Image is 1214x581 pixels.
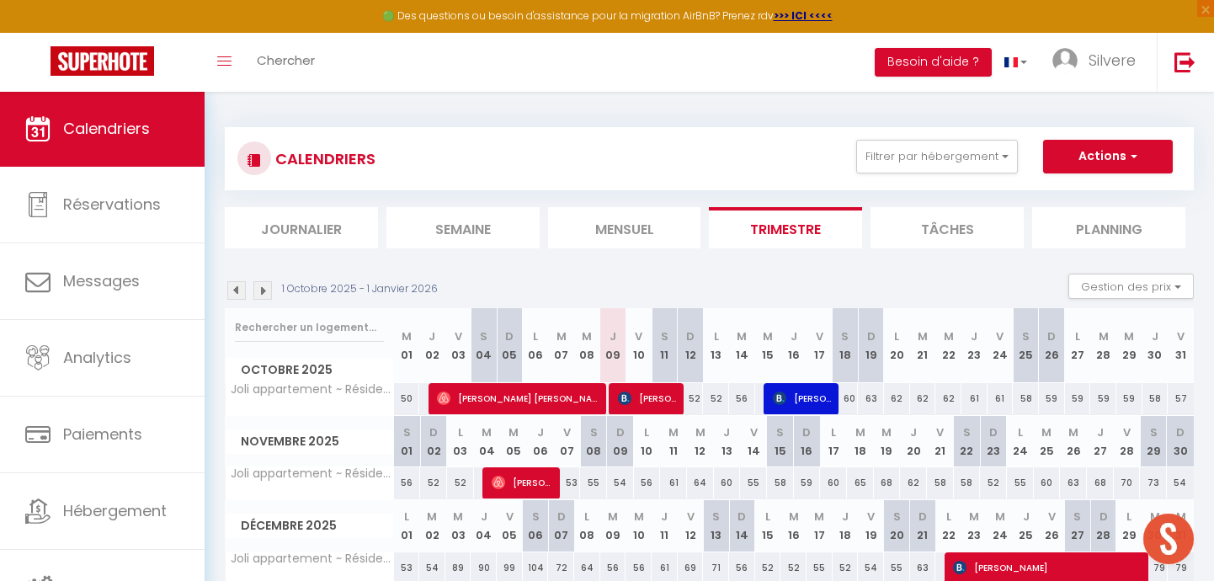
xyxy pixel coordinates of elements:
[1023,509,1030,525] abbr: J
[1065,383,1091,414] div: 59
[918,509,927,525] abbr: D
[51,46,154,76] img: Super Booking
[740,416,767,467] th: 14
[574,500,600,552] th: 08
[492,466,552,498] span: [PERSON_NAME]
[1097,424,1104,440] abbr: J
[404,509,409,525] abbr: L
[554,416,581,467] th: 07
[1040,33,1157,92] a: ... Silvere
[954,416,981,467] th: 22
[584,509,589,525] abbr: L
[228,467,397,480] span: Joli appartement ~ Résidence Ecully
[935,500,961,552] th: 22
[712,509,720,525] abbr: S
[1168,383,1194,414] div: 57
[420,467,447,498] div: 52
[737,328,747,344] abbr: M
[881,424,892,440] abbr: M
[833,500,859,552] th: 18
[858,500,884,552] th: 19
[225,207,378,248] li: Journalier
[833,308,859,383] th: 18
[533,328,538,344] abbr: L
[1176,424,1185,440] abbr: D
[714,416,741,467] th: 13
[703,500,729,552] th: 13
[563,424,571,440] abbr: V
[765,509,770,525] abbr: L
[608,509,618,525] abbr: M
[963,424,971,440] abbr: S
[447,416,474,467] th: 03
[776,424,784,440] abbr: S
[789,509,799,525] abbr: M
[935,308,961,383] th: 22
[63,194,161,215] span: Réservations
[497,500,523,552] th: 05
[1142,308,1169,383] th: 30
[971,328,977,344] abbr: J
[858,308,884,383] th: 19
[523,308,549,383] th: 06
[1034,467,1061,498] div: 60
[1116,500,1142,552] th: 29
[884,383,910,414] div: 62
[910,424,917,440] abbr: J
[1039,500,1065,552] th: 26
[1048,509,1056,525] abbr: V
[927,416,954,467] th: 21
[1142,383,1169,414] div: 58
[394,500,420,552] th: 01
[574,308,600,383] th: 08
[661,328,668,344] abbr: S
[1140,416,1167,467] th: 29
[1039,383,1065,414] div: 59
[961,500,988,552] th: 23
[1168,308,1194,383] th: 31
[755,500,781,552] th: 15
[737,509,746,525] abbr: D
[505,328,514,344] abbr: D
[1116,383,1142,414] div: 59
[635,328,642,344] abbr: V
[480,328,487,344] abbr: S
[616,424,625,440] abbr: D
[833,383,859,414] div: 60
[936,424,944,440] abbr: V
[471,308,497,383] th: 04
[471,500,497,552] th: 04
[842,509,849,525] abbr: J
[802,424,811,440] abbr: D
[537,424,544,440] abbr: J
[874,467,901,498] div: 68
[774,8,833,23] a: >>> ICI <<<<
[427,509,437,525] abbr: M
[918,328,928,344] abbr: M
[944,328,954,344] abbr: M
[626,308,652,383] th: 10
[1013,308,1039,383] th: 25
[523,500,549,552] th: 06
[687,509,695,525] abbr: V
[554,467,581,498] div: 53
[1100,509,1108,525] abbr: D
[995,509,1005,525] abbr: M
[1068,424,1078,440] abbr: M
[527,416,554,467] th: 06
[910,383,936,414] div: 62
[996,328,1004,344] abbr: V
[474,416,501,467] th: 04
[884,500,910,552] th: 20
[874,416,901,467] th: 19
[946,509,951,525] abbr: L
[969,509,979,525] abbr: M
[660,467,687,498] div: 61
[858,383,884,414] div: 63
[988,308,1014,383] th: 24
[755,308,781,383] th: 15
[841,328,849,344] abbr: S
[1114,416,1141,467] th: 28
[847,467,874,498] div: 65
